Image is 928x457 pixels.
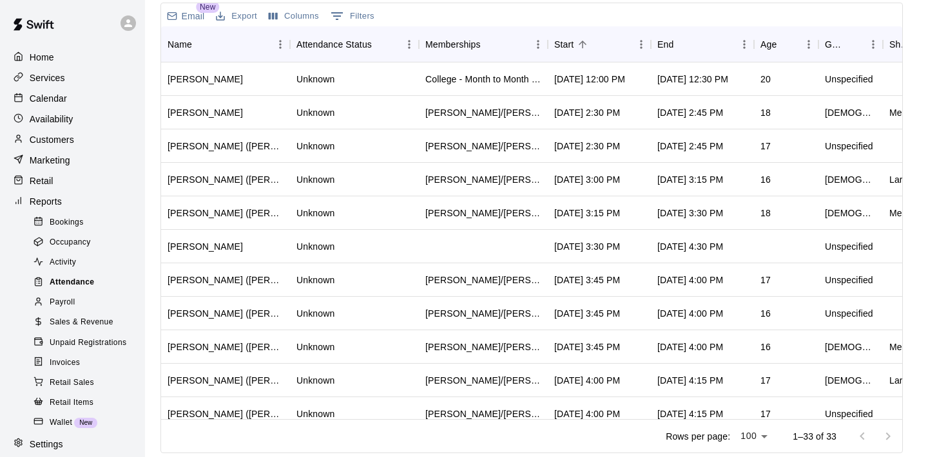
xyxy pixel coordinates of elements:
div: 17 [760,274,771,286]
button: Menu [271,35,290,54]
div: Retail Sales [31,374,140,392]
button: Show filters [327,6,378,26]
button: Menu [528,35,548,54]
div: Unspecified [825,407,873,420]
button: Menu [735,35,754,54]
div: Unknown [296,106,334,119]
div: Male [825,207,876,219]
a: Customers [10,130,135,149]
a: Home [10,48,135,67]
div: Attendance [31,274,140,292]
div: Tom/Mike - Full Year Member Unlimited [425,207,541,219]
button: Export [213,6,260,26]
div: Sep 9, 2025 at 4:00 PM [657,274,723,286]
div: Sep 9, 2025 at 4:00 PM [554,374,620,387]
span: New [196,1,219,13]
button: Sort [846,35,864,53]
div: Tom/Mike - 3 Month Membership - 2x per week, Todd/Brad- 3 Month Membership - 2x per week [425,106,541,119]
a: Retail [10,171,135,191]
div: ALEX VOLPE (Alex volpe) [168,207,284,219]
div: Tom/Mike - 6 Month Unlimited Membership [425,140,541,153]
div: 20 [760,73,771,86]
a: Unpaid Registrations [31,333,145,353]
div: Start [554,26,574,62]
a: Bookings [31,212,145,232]
div: 17 [760,407,771,420]
div: 16 [760,340,771,353]
div: Aiden Cody [168,73,243,86]
div: Gender [818,26,883,62]
div: Sales & Revenue [31,313,140,331]
p: Calendar [30,92,67,105]
a: Activity [31,253,145,273]
button: Menu [799,35,818,54]
div: Sep 9, 2025 at 2:45 PM [657,106,723,119]
div: Memberships [425,26,481,62]
div: 17 [760,374,771,387]
div: Sep 9, 2025 at 4:15 PM [657,407,723,420]
div: Retail Items [31,394,140,412]
p: Email [182,10,205,23]
div: Name [168,26,192,62]
a: Marketing [10,151,135,170]
div: Unspecified [825,274,873,286]
div: Anthony Caruso (Ralph Caruso) [168,374,284,387]
div: Owen Ehrenkranz (Owen Ehrenkranz) [168,307,284,320]
button: Menu [632,35,651,54]
div: Tom/Mike - 6 Month Unlimited Membership , Todd/Brad - 6 Month Membership - 2x per week [425,374,541,387]
div: Sep 9, 2025 at 3:15 PM [657,173,723,186]
span: Retail Sales [50,377,94,389]
div: Tom/Mike - Drop In [425,307,541,320]
div: Sep 9, 2025 at 2:30 PM [554,106,620,119]
p: Availability [30,113,73,126]
div: Shirt Size [889,26,910,62]
div: Attendance Status [296,26,372,62]
div: End [657,26,673,62]
div: Medium [889,106,922,119]
div: Tom/Mike - 6 Month Membership - 2x per week [425,173,541,186]
div: Unknown [296,207,334,219]
div: Sep 9, 2025 at 4:00 PM [554,407,620,420]
div: Sep 9, 2025 at 12:30 PM [657,73,728,86]
div: Unspecified [825,140,873,153]
div: Settings [10,434,135,454]
div: Unknown [296,274,334,286]
button: Menu [400,35,419,54]
span: Invoices [50,357,80,369]
div: Payroll [31,294,140,312]
div: Sep 9, 2025 at 3:45 PM [554,274,620,286]
div: 18 [760,207,771,219]
div: Tom/Mike - Drop In [425,407,541,420]
div: Tom/Mike - Month to Month Membership - 2x per week [425,340,541,353]
div: Attendance Status [290,26,419,62]
a: Retail Items [31,393,145,413]
div: Invoices [31,354,140,372]
span: Retail Items [50,396,93,409]
a: Reports [10,192,135,211]
div: Large [889,374,913,387]
p: 1–33 of 33 [793,430,836,443]
div: Sep 9, 2025 at 4:15 PM [657,374,723,387]
div: Sep 9, 2025 at 3:15 PM [554,207,620,219]
p: Settings [30,438,63,451]
div: Tom/Mike - 3 Month Membership - 2x per week [425,274,541,286]
div: Jack McLoughlin (David Mcloughlin) [168,274,284,286]
div: College - Month to Month Membership [425,73,541,86]
div: Unpaid Registrations [31,334,140,352]
a: Invoices [31,353,145,373]
p: Retail [30,174,53,187]
div: 100 [735,427,772,445]
div: Jack Cartaina (John Cartaina) [168,407,284,420]
div: Medium [889,340,922,353]
div: Male [825,106,876,119]
p: Customers [30,133,74,146]
div: Nick Yaccarino [168,106,243,119]
div: Unspecified [825,240,873,253]
div: Name [161,26,290,62]
span: New [74,419,97,426]
div: Sam Bastardo (Sam Bastardo) [168,173,284,186]
div: Sep 9, 2025 at 2:45 PM [657,140,723,153]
